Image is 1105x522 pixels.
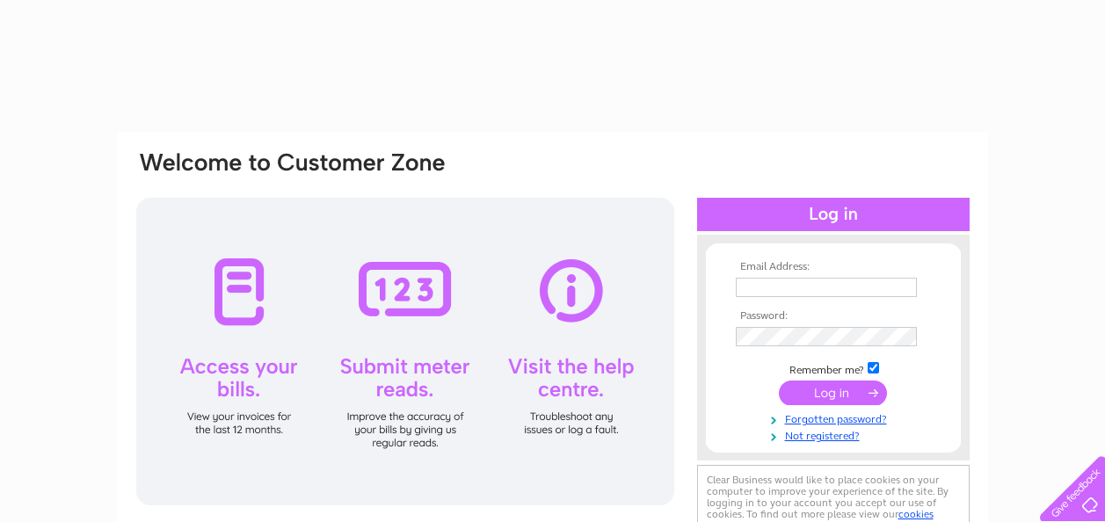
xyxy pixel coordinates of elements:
[731,261,935,273] th: Email Address:
[736,426,935,443] a: Not registered?
[731,310,935,323] th: Password:
[779,381,887,405] input: Submit
[736,410,935,426] a: Forgotten password?
[731,359,935,377] td: Remember me?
